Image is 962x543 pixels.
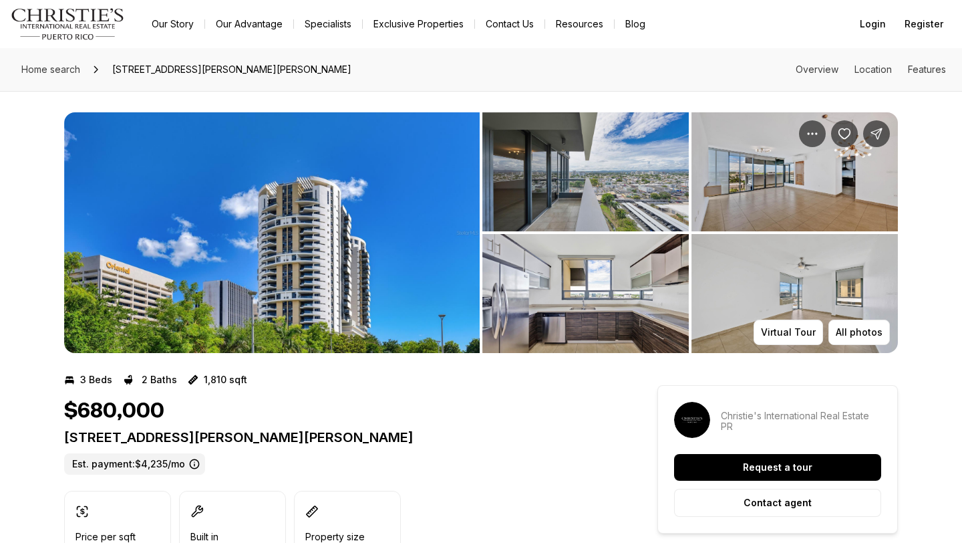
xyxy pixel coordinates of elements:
[11,8,125,40] img: logo
[64,112,898,353] div: Listing Photos
[64,399,164,424] h1: $680,000
[721,411,881,432] p: Christie's International Real Estate PR
[142,374,177,385] p: 2 Baths
[482,112,898,353] li: 2 of 5
[545,15,614,33] a: Resources
[205,15,293,33] a: Our Advantage
[691,112,898,231] button: View image gallery
[908,64,946,75] a: Skip to: Features
[64,453,205,475] label: Est. payment: $4,235/mo
[796,64,838,75] a: Skip to: Overview
[863,120,890,147] button: Share Property: 120 CARLOS F. CHARDON ST #1804S
[897,11,951,37] button: Register
[21,64,80,75] span: Home search
[80,374,112,385] p: 3 Beds
[107,59,357,80] span: [STREET_ADDRESS][PERSON_NAME][PERSON_NAME]
[64,429,609,445] p: [STREET_ADDRESS][PERSON_NAME][PERSON_NAME]
[363,15,474,33] a: Exclusive Properties
[190,532,218,542] p: Built in
[905,19,943,29] span: Register
[796,64,946,75] nav: Page section menu
[482,112,689,231] button: View image gallery
[744,498,812,508] p: Contact agent
[141,15,204,33] a: Our Story
[674,489,881,517] button: Contact agent
[743,462,812,473] p: Request a tour
[475,15,544,33] button: Contact Us
[305,532,365,542] p: Property size
[761,327,816,338] p: Virtual Tour
[691,234,898,353] button: View image gallery
[828,320,890,345] button: All photos
[64,112,480,353] li: 1 of 5
[204,374,247,385] p: 1,810 sqft
[16,59,86,80] a: Home search
[754,320,823,345] button: Virtual Tour
[836,327,883,338] p: All photos
[75,532,136,542] p: Price per sqft
[860,19,886,29] span: Login
[482,234,689,353] button: View image gallery
[799,120,826,147] button: Property options
[64,112,480,353] button: View image gallery
[831,120,858,147] button: Save Property: 120 CARLOS F. CHARDON ST #1804S
[294,15,362,33] a: Specialists
[854,64,892,75] a: Skip to: Location
[852,11,894,37] button: Login
[615,15,656,33] a: Blog
[674,454,881,481] button: Request a tour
